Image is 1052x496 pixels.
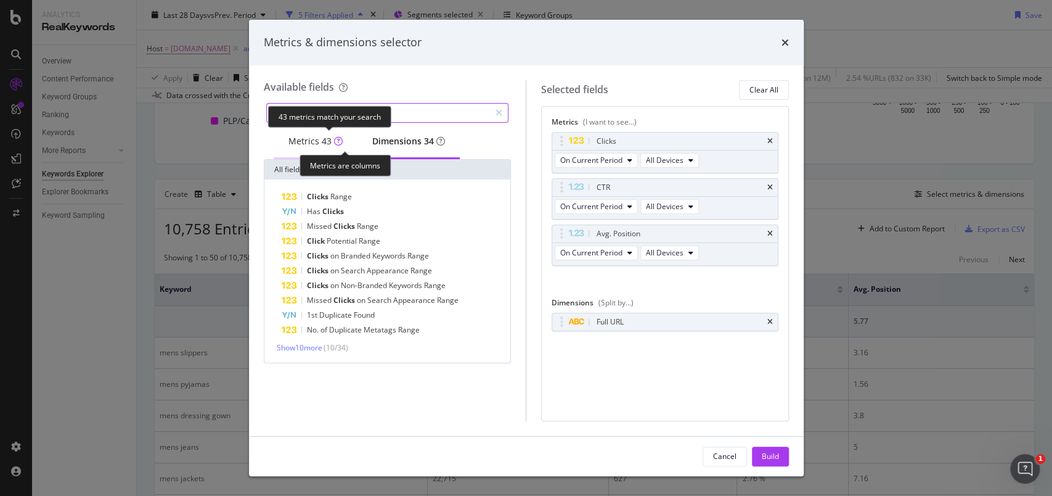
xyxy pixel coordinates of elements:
span: All Devices [646,247,683,258]
span: Potential [327,236,359,246]
span: Range [437,295,459,305]
span: Keywords [389,280,424,291]
span: Search [341,265,367,276]
div: times [767,230,773,238]
div: brand label [424,135,434,147]
span: on [357,295,367,305]
span: Duplicate [329,324,364,335]
div: Metrics [288,135,343,147]
div: Clear All [749,85,778,95]
span: 1st [307,310,319,320]
div: Clicks [597,135,616,147]
span: Missed [307,295,333,305]
span: ( 10 / 34 ) [324,342,348,353]
span: Found [354,310,375,320]
div: Available fields [264,80,334,94]
div: brand label [322,135,332,147]
div: times [781,35,789,51]
span: Search [367,295,393,305]
div: ClickstimesOn Current PeriodAll Devices [552,132,778,173]
span: All Devices [646,155,683,165]
span: Clicks [333,295,357,305]
span: No. [307,324,320,335]
div: All fields [264,160,511,180]
span: Range [330,191,352,202]
span: On Current Period [560,247,622,258]
div: 43 metrics match your search [268,106,391,128]
span: Metatags [364,324,398,335]
button: On Current Period [555,199,638,214]
div: Dimensions [552,297,778,313]
button: On Current Period [555,246,638,260]
div: Avg. PositiontimesOn Current PeriodAll Devices [552,225,778,266]
div: (I want to see...) [583,117,637,127]
div: Avg. Position [597,228,640,240]
span: Non-Branded [341,280,389,291]
div: Dimensions [372,135,445,147]
button: Cancel [703,447,747,466]
button: Clear All [739,80,789,100]
span: On Current Period [560,155,622,165]
span: Range [407,250,429,261]
span: On Current Period [560,201,622,212]
span: Appearance [367,265,410,276]
button: All Devices [640,153,699,168]
div: times [767,318,773,326]
button: All Devices [640,246,699,260]
span: Duplicate [319,310,354,320]
span: Missed [307,221,333,231]
span: Clicks [333,221,357,231]
span: of [320,324,329,335]
div: Full URLtimes [552,313,778,331]
button: Build [752,447,789,466]
div: Metrics are columns [300,155,391,176]
div: times [767,138,773,145]
span: Show 10 more [277,342,322,353]
div: Metrics & dimensions selector [264,35,422,51]
div: times [767,184,773,191]
button: On Current Period [555,153,638,168]
span: Range [398,324,420,335]
button: All Devices [640,199,699,214]
div: CTRtimesOn Current PeriodAll Devices [552,178,778,220]
div: Cancel [713,451,736,461]
span: Clicks [307,280,330,291]
iframe: Intercom live chat [1010,454,1040,484]
div: Metrics [552,117,778,132]
span: Range [359,236,380,246]
span: Range [357,221,378,231]
span: Range [424,280,446,291]
span: All Devices [646,201,683,212]
span: 1 [1035,454,1045,464]
span: Clicks [307,250,330,261]
span: Range [410,265,432,276]
div: Build [762,451,779,461]
span: Click [307,236,327,246]
span: Clicks [307,265,330,276]
input: Search by field name [285,104,491,122]
div: Selected fields [541,83,608,97]
span: on [330,265,341,276]
span: Clicks [307,191,330,202]
span: Clicks [322,206,344,217]
span: 34 [424,135,434,147]
div: (Split by...) [598,297,634,308]
span: Keywords [372,250,407,261]
span: Has [307,206,322,217]
span: 43 [322,135,332,147]
span: on [330,250,341,261]
div: modal [249,20,804,476]
span: Appearance [393,295,437,305]
div: CTR [597,181,610,194]
span: Branded [341,250,372,261]
div: Full URL [597,316,624,328]
span: on [330,280,341,291]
